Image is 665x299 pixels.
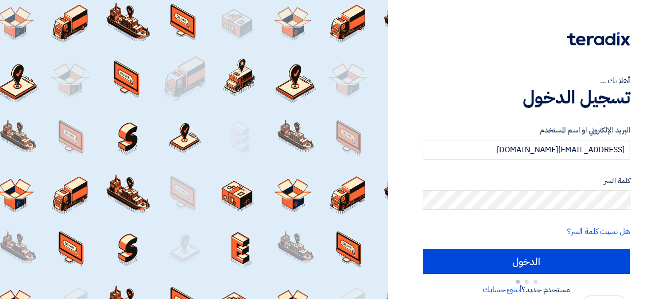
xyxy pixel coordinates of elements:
[423,87,630,108] h1: تسجيل الدخول
[567,32,630,46] img: Teradix logo
[423,249,630,274] input: الدخول
[567,226,630,237] a: هل نسيت كلمة السر؟
[423,75,630,87] div: أهلا بك ...
[423,125,630,136] label: البريد الإلكتروني او اسم المستخدم
[483,284,522,296] a: أنشئ حسابك
[423,175,630,187] label: كلمة السر
[423,284,630,296] div: مستخدم جديد؟
[423,140,630,160] input: أدخل بريد العمل الإلكتروني او اسم المستخدم الخاص بك ...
